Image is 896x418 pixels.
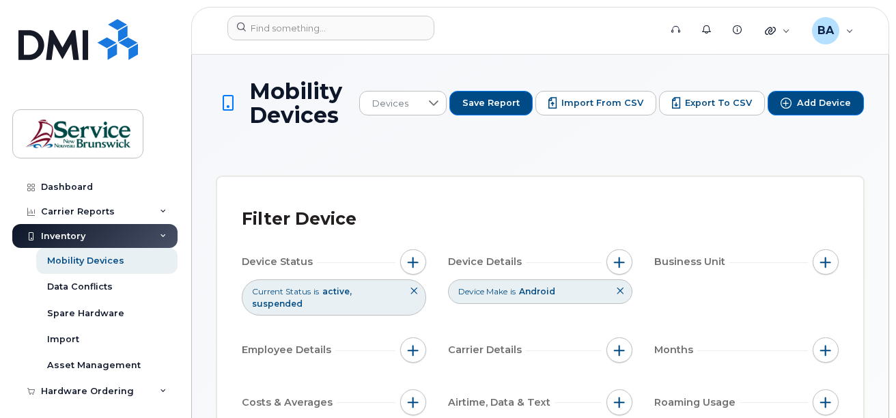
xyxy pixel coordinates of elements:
span: suspended [252,298,303,309]
span: active [322,286,352,296]
span: Mobility Devices [249,79,352,127]
span: Device Make [458,285,507,297]
span: is [313,285,319,297]
span: Roaming Usage [654,395,740,410]
span: Android [519,286,555,296]
span: Add Device [797,97,851,109]
span: Employee Details [242,343,335,357]
span: Devices [360,92,421,116]
span: Business Unit [654,255,729,269]
button: Add Device [768,91,864,115]
span: Months [654,343,697,357]
span: Airtime, Data & Text [448,395,555,410]
span: Device Details [448,255,526,269]
span: Costs & Averages [242,395,337,410]
span: Device Status [242,255,317,269]
button: Export to CSV [659,91,765,115]
span: is [510,285,516,297]
span: Export to CSV [685,97,752,109]
span: Current Status [252,285,311,297]
button: Import from CSV [535,91,656,115]
button: Save Report [449,91,533,115]
span: Save Report [462,97,520,109]
span: Carrier Details [448,343,526,357]
span: Import from CSV [561,97,643,109]
div: Filter Device [242,201,356,237]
